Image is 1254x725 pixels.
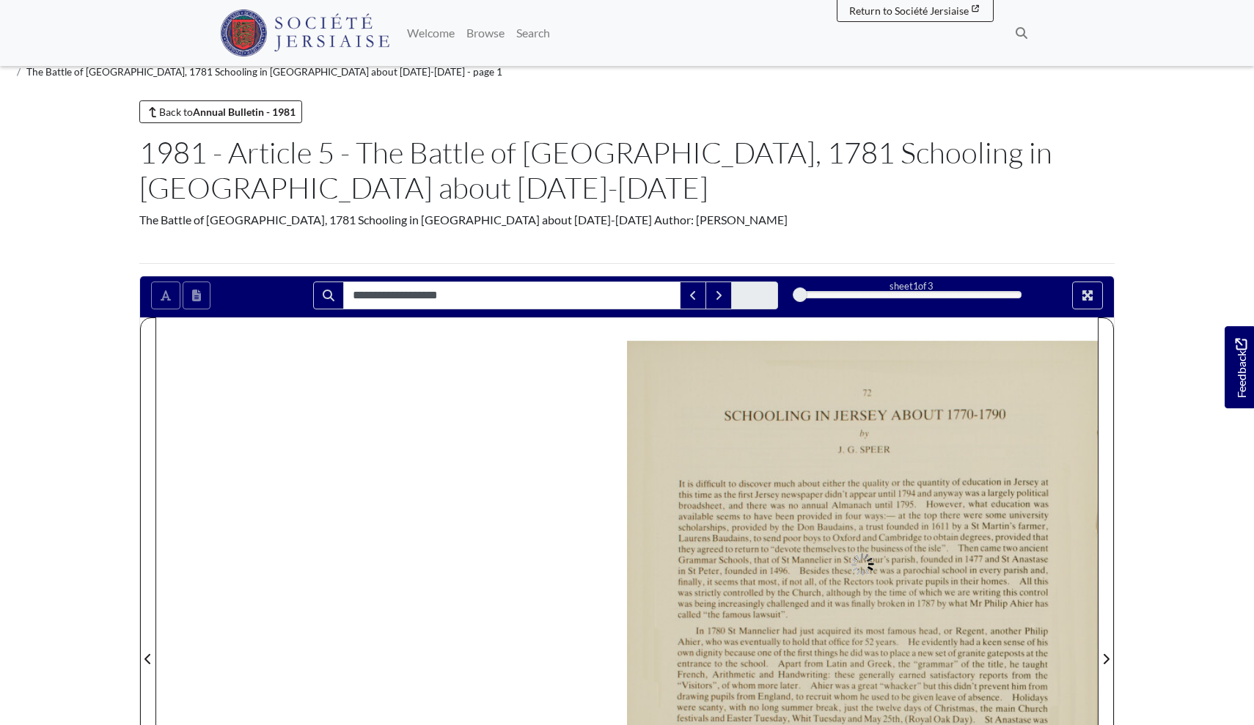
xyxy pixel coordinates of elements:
button: Next Match [705,281,732,309]
h1: 1981 - Article 5 - The Battle of [GEOGRAPHIC_DATA], 1781 Schooling in [GEOGRAPHIC_DATA] about [DA... [139,135,1115,205]
span: The Battle of [GEOGRAPHIC_DATA], 1781 Schooling in [GEOGRAPHIC_DATA] about [DATE]-[DATE] - page 1 [26,66,502,78]
div: The Battle of [GEOGRAPHIC_DATA], 1781 Schooling in [GEOGRAPHIC_DATA] about [DATE]-[DATE] Author: ... [139,211,1115,229]
a: Browse [461,18,510,48]
span: Feedback [1232,339,1250,398]
div: sheet of 3 [800,279,1022,293]
input: Search for [343,281,681,309]
button: Search [313,281,344,309]
button: Previous Match [680,281,706,309]
a: Would you like to provide feedback? [1225,326,1254,408]
img: Société Jersiaise [220,10,389,56]
button: Open transcription window [183,281,210,309]
button: Toggle text selection (Alt+T) [151,281,180,309]
a: Welcome [401,18,461,48]
strong: Annual Bulletin - 1981 [193,106,296,118]
span: Return to Société Jersiaise [849,4,969,17]
a: Search [510,18,556,48]
span: 1 [913,280,918,292]
a: Back toAnnual Bulletin - 1981 [139,100,302,123]
button: Full screen mode [1072,281,1103,309]
a: Société Jersiaise logo [220,6,389,60]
